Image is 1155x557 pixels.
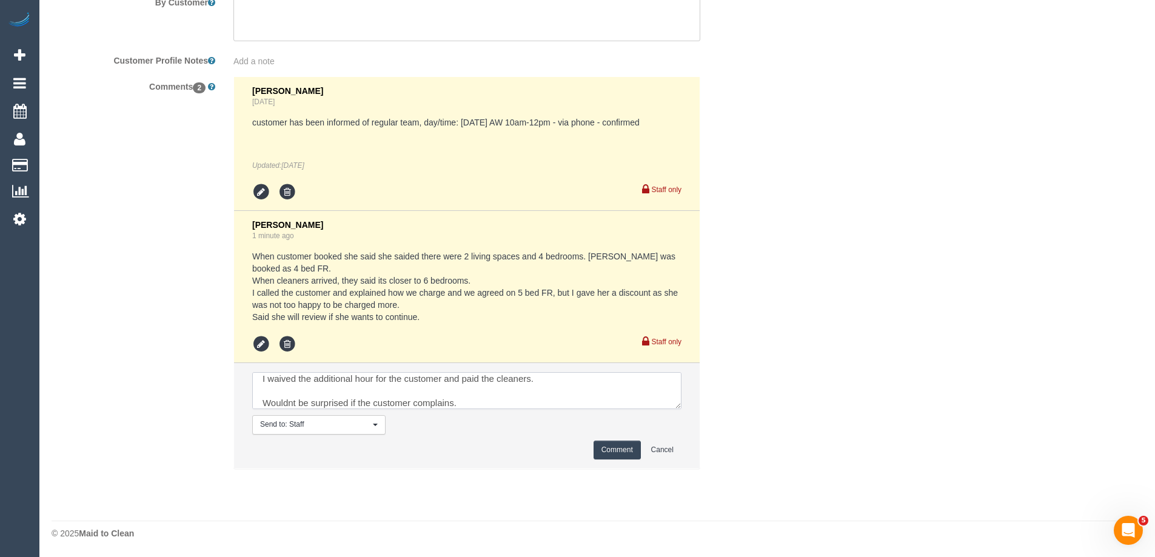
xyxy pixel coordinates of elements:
small: Staff only [652,338,681,346]
em: Updated: [252,161,304,170]
label: Customer Profile Notes [42,50,224,67]
pre: When customer booked she said she saided there were 2 living spaces and 4 bedrooms. [PERSON_NAME]... [252,250,681,323]
div: © 2025 [52,527,1143,539]
strong: Maid to Clean [79,529,134,538]
span: Add a note [233,56,275,66]
button: Cancel [643,441,681,459]
iframe: Intercom live chat [1114,516,1143,545]
button: Comment [594,441,641,459]
img: Automaid Logo [7,12,32,29]
span: [PERSON_NAME] [252,86,323,96]
span: 5 [1139,516,1148,525]
span: [PERSON_NAME] [252,220,323,230]
small: Staff only [652,185,681,194]
a: 1 minute ago [252,232,294,240]
span: 2 [193,82,206,93]
a: [DATE] [252,98,275,106]
label: Comments [42,76,224,93]
button: Send to: Staff [252,415,386,434]
span: Sep 11, 2025 10:04 [281,161,304,170]
span: Send to: Staff [260,419,370,430]
pre: customer has been informed of regular team, day/time: [DATE] AW 10am-12pm - via phone - confirmed [252,116,681,128]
